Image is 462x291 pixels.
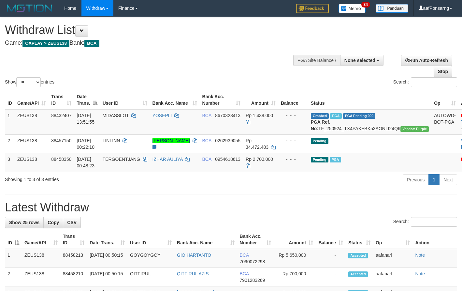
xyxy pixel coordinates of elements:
[22,230,60,249] th: Game/API: activate to sort column ascending
[202,138,211,143] span: BCA
[177,271,209,276] a: QITFIRUL AZIS
[15,153,49,172] td: ZEUS138
[5,3,54,13] img: MOTION_logo.png
[246,138,268,150] span: Rp 34.472.483
[339,4,366,13] img: Button%20Memo.svg
[361,2,370,8] span: 34
[400,126,429,132] span: Vendor URL: https://trx4.1velocity.biz
[16,77,41,87] select: Showentries
[174,230,237,249] th: Bank Acc. Name: activate to sort column ascending
[281,137,306,144] div: - - -
[293,55,340,66] div: PGA Site Balance /
[77,113,94,125] span: [DATE] 13:51:55
[127,230,174,249] th: User ID: activate to sort column ascending
[152,157,183,162] a: IZHAR AULIYA
[15,134,49,153] td: ZEUS138
[103,138,120,143] span: LINLINN
[215,157,240,162] span: Copy 0954618613 to clipboard
[51,138,71,143] span: 88457150
[5,249,22,268] td: 1
[152,138,190,143] a: [PERSON_NAME]
[22,40,69,47] span: OXPLAY > ZEUS138
[22,249,60,268] td: ZEUS138
[5,109,15,135] td: 1
[5,153,15,172] td: 3
[152,113,172,118] a: YOSEPLI
[237,230,274,249] th: Bank Acc. Number: activate to sort column ascending
[100,91,150,109] th: User ID: activate to sort column ascending
[63,217,81,228] a: CSV
[127,249,174,268] td: GOYGOYGOY
[215,113,240,118] span: Copy 8670323413 to clipboard
[60,249,87,268] td: 88458213
[51,113,71,118] span: 88432407
[373,249,412,268] td: aafanarl
[150,91,200,109] th: Bank Acc. Name: activate to sort column ascending
[403,174,429,185] a: Previous
[274,230,316,249] th: Amount: activate to sort column ascending
[330,113,341,119] span: Marked by aaftrukkakada
[274,249,316,268] td: Rp 5,650,000
[393,217,457,227] label: Search:
[77,157,94,168] span: [DATE] 00:48:23
[103,157,140,162] span: TERGOENTJANG
[246,113,273,118] span: Rp 1.438.000
[49,91,74,109] th: Trans ID: activate to sort column ascending
[311,138,328,144] span: Pending
[411,217,457,227] input: Search:
[5,174,188,183] div: Showing 1 to 3 of 3 entries
[87,249,127,268] td: [DATE] 00:50:15
[240,259,265,264] span: Copy 7090072298 to clipboard
[177,253,211,258] a: GIO HARTANTO
[243,91,278,109] th: Amount: activate to sort column ascending
[246,157,273,162] span: Rp 2.700.000
[431,109,458,135] td: AUTOWD-BOT-PGA
[376,4,408,13] img: panduan.png
[373,230,412,249] th: Op: activate to sort column ascending
[84,40,99,47] span: BCA
[15,109,49,135] td: ZEUS138
[308,91,432,109] th: Status
[428,174,440,185] a: 1
[15,91,49,109] th: Game/API: activate to sort column ascending
[346,230,373,249] th: Status: activate to sort column ascending
[316,230,346,249] th: Balance: activate to sort column ascending
[9,220,39,225] span: Show 25 rows
[278,91,308,109] th: Balance
[77,138,94,150] span: [DATE] 00:22:10
[393,77,457,87] label: Search:
[202,157,211,162] span: BCA
[240,271,249,276] span: BCA
[5,40,301,46] h4: Game: Bank:
[5,230,22,249] th: ID: activate to sort column descending
[401,55,452,66] a: Run Auto-Refresh
[48,220,59,225] span: Copy
[51,157,71,162] span: 88458350
[343,113,376,119] span: PGA Pending
[411,77,457,87] input: Search:
[434,66,452,77] a: Stop
[43,217,63,228] a: Copy
[344,58,375,63] span: None selected
[415,253,425,258] a: Note
[240,278,265,283] span: Copy 7901283269 to clipboard
[103,113,129,118] span: MIDASSLOT
[281,112,306,119] div: - - -
[316,268,346,286] td: -
[5,134,15,153] td: 2
[412,230,457,249] th: Action
[67,220,77,225] span: CSV
[296,4,329,13] img: Feedback.jpg
[316,249,346,268] td: -
[202,113,211,118] span: BCA
[22,268,60,286] td: ZEUS138
[87,230,127,249] th: Date Trans.: activate to sort column ascending
[87,268,127,286] td: [DATE] 00:50:15
[348,271,368,277] span: Accepted
[60,268,87,286] td: 88458210
[439,174,457,185] a: Next
[373,268,412,286] td: aafanarl
[5,23,301,37] h1: Withdraw List
[330,157,341,162] span: Marked by aafsolysreylen
[5,201,457,214] h1: Latest Withdraw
